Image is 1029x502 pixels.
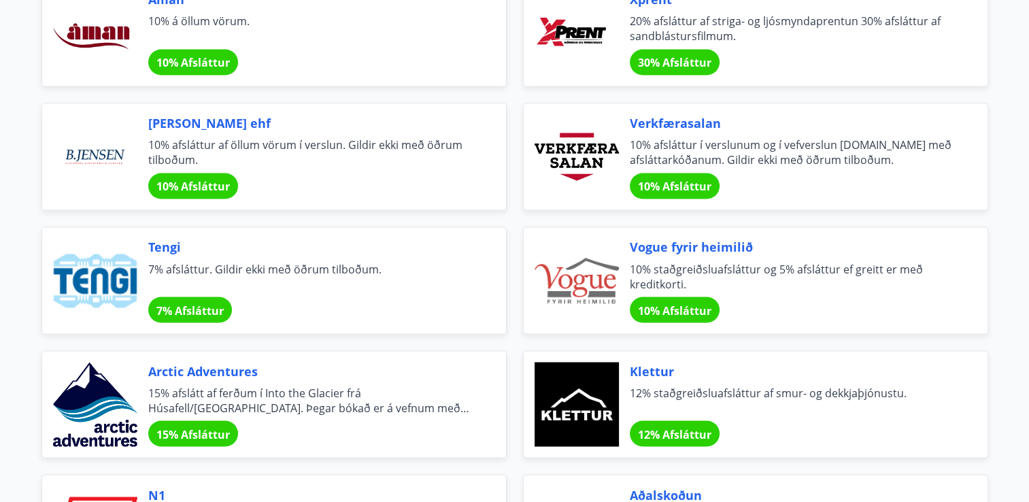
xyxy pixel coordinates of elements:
span: 10% Afsláttur [156,55,230,70]
span: 7% afsláttur. Gildir ekki með öðrum tilboðum. [148,261,473,291]
span: 10% Afsláttur [156,179,230,194]
span: 15% afslátt af ferðum í Into the Glacier frá Húsafell/[GEOGRAPHIC_DATA]. Þegar bókað er á vefnum ... [148,385,473,415]
span: 15% Afsláttur [156,426,230,441]
span: 10% afsláttur af öllum vörum í verslun. Gildir ekki með öðrum tilboðum. [148,137,473,167]
span: [PERSON_NAME] ehf [148,114,473,132]
span: 12% Afsláttur [638,426,711,441]
span: 10% afsláttur í verslunum og í vefverslun [DOMAIN_NAME] með afsláttarkóðanum. Gildir ekki með öðr... [630,137,955,167]
span: 10% staðgreiðsluafsláttur og 5% afsláttur ef greitt er með kreditkorti. [630,261,955,291]
span: 7% Afsláttur [156,303,224,318]
span: Klettur [630,362,955,380]
span: Tengi [148,238,473,256]
span: 10% Afsláttur [638,179,711,194]
span: 20% afsláttur af striga- og ljósmyndaprentun 30% afsláttur af sandblástursfilmum. [630,14,955,44]
span: 10% á öllum vörum. [148,14,473,44]
span: 30% Afsláttur [638,55,711,70]
span: Vogue fyrir heimilið [630,238,955,256]
span: Arctic Adventures [148,362,473,380]
span: 10% Afsláttur [638,303,711,318]
span: Verkfærasalan [630,114,955,132]
span: 12% staðgreiðsluafsláttur af smur- og dekkjaþjónustu. [630,385,955,415]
